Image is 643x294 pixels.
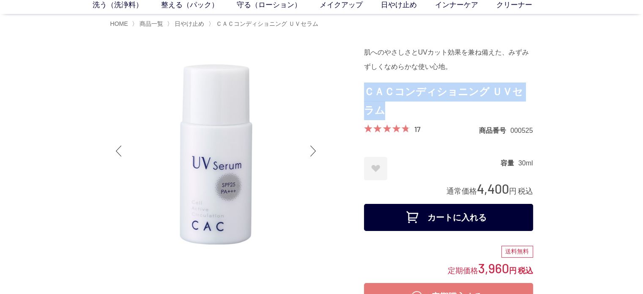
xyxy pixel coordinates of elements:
img: ＣＡＣコンディショニング ＵＶセラム [110,45,322,257]
img: tab_keywords_by_traffic_grey.svg [89,50,96,57]
span: 円 [509,267,517,275]
div: v 4.0.25 [24,14,41,20]
img: website_grey.svg [14,22,20,30]
a: お気に入りに登録する [364,157,387,180]
div: ドメイン概要 [38,51,71,56]
a: ＣＡＣコンディショニング ＵＶセラム [214,20,318,27]
div: ドメイン: [DOMAIN_NAME] [22,22,98,30]
div: 送料無料 [501,246,533,258]
dd: 000525 [510,126,533,135]
img: logo_orange.svg [14,14,20,20]
span: 商品一覧 [140,20,163,27]
span: 定期価格 [448,266,478,275]
span: 日やけ止め [175,20,204,27]
li: 〉 [132,20,165,28]
dt: 容量 [501,159,518,168]
a: 日やけ止め [173,20,204,27]
a: 商品一覧 [138,20,163,27]
img: tab_domain_overview_orange.svg [29,50,36,57]
span: 通常価格 [446,187,477,195]
span: 税込 [518,187,533,195]
dd: 30ml [518,159,533,168]
li: 〉 [167,20,206,28]
li: 〉 [208,20,320,28]
a: HOME [110,20,128,27]
div: 肌へのやさしさとUVカット効果を兼ね備えた、みずみずしくなめらかな使い心地。 [364,45,533,74]
dt: 商品番号 [479,126,510,135]
button: カートに入れる [364,204,533,231]
h1: ＣＡＣコンディショニング ＵＶセラム [364,82,533,121]
span: 円 [509,187,517,195]
div: キーワード流入 [98,51,136,56]
span: 3,960 [478,260,509,276]
a: 17 [414,124,421,134]
span: 税込 [518,267,533,275]
span: ＣＡＣコンディショニング ＵＶセラム [216,20,318,27]
span: 4,400 [477,181,509,196]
